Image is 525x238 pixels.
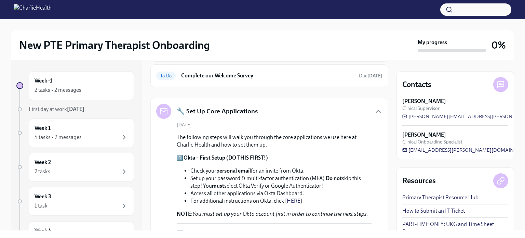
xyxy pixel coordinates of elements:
[16,153,134,181] a: Week 22 tasks
[287,198,300,204] a: HERE
[177,229,372,237] p: 2️⃣
[212,183,224,189] strong: must
[190,197,372,205] li: For additional instructions on Okta, click [ ]
[35,227,51,235] h6: Week 4
[402,131,446,139] strong: [PERSON_NAME]
[16,71,134,100] a: Week -12 tasks • 2 messages
[359,73,382,79] span: Due
[19,38,210,52] h2: New PTE Primary Therapist Onboarding
[181,72,353,79] h6: Complete our Welcome Survey
[14,4,52,15] img: CharlieHealth
[184,154,268,161] strong: Okta – First Setup (DO THIS FIRST!)
[35,168,50,175] div: 2 tasks
[16,187,134,216] a: Week 31 task
[402,139,462,145] span: Clinical Onboarding Specialist
[35,193,51,200] h6: Week 3
[402,105,440,112] span: Clinical Supervisor
[177,107,258,116] h5: 🔧 Set Up Core Applications
[177,210,372,218] p: :
[35,77,52,85] h6: Week -1
[177,134,372,149] p: The following steps will walk you through the core applications we use here at Charlie Health and...
[16,105,134,113] a: First day at work[DATE]
[402,79,431,90] h4: Contacts
[402,207,465,215] a: How to Submit an IT Ticket
[402,194,479,201] a: Primary Therapist Resource Hub
[35,202,48,210] div: 1 task
[35,159,51,166] h6: Week 2
[402,176,436,186] h4: Resources
[190,167,372,175] li: Check your for an invite from Okta.
[367,73,382,79] strong: [DATE]
[492,39,506,51] h3: 0%
[16,118,134,147] a: Week 14 tasks • 2 messages
[35,134,82,141] div: 4 tasks • 2 messages
[190,175,372,190] li: Set up your password & multi-factor authentication (MFA). skip this step! You select Okta Verify ...
[35,86,81,94] div: 2 tasks • 2 messages
[184,229,288,236] strong: Google Suite (Email, Calendar, Docs & More)
[402,98,446,105] strong: [PERSON_NAME]
[326,175,342,181] strong: Do not
[190,190,372,197] li: Access all other applications via Okta Dashboard.
[177,154,372,162] p: 1️⃣
[177,211,191,217] strong: NOTE
[359,73,382,79] span: September 24th, 2025 10:00
[29,106,84,112] span: First day at work
[177,122,192,128] span: [DATE]
[192,211,368,217] em: You must set up your Okta account first in order to continue the next steps.
[156,70,382,81] a: To DoComplete our Welcome SurveyDue[DATE]
[35,124,51,132] h6: Week 1
[402,221,508,236] a: PART-TIME ONLY: UKG and Time Sheet Resource
[67,106,84,112] strong: [DATE]
[156,73,176,78] span: To Do
[216,167,251,174] strong: personal email
[418,39,447,46] strong: My progress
